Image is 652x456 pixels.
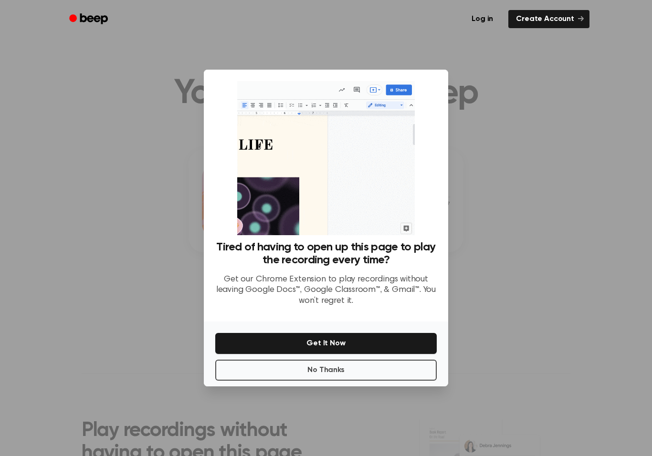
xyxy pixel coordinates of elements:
[215,360,437,381] button: No Thanks
[215,274,437,307] p: Get our Chrome Extension to play recordings without leaving Google Docs™, Google Classroom™, & Gm...
[462,8,503,30] a: Log in
[215,333,437,354] button: Get It Now
[63,10,116,29] a: Beep
[237,81,414,235] img: Beep extension in action
[215,241,437,267] h3: Tired of having to open up this page to play the recording every time?
[508,10,589,28] a: Create Account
